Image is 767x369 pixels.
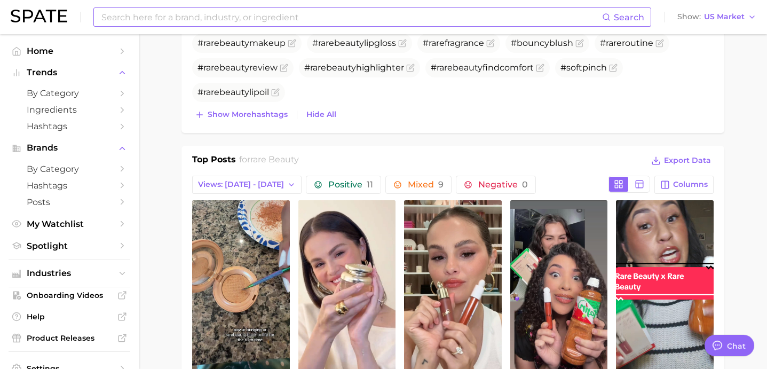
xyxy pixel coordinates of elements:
[9,287,130,303] a: Onboarding Videos
[9,194,130,210] a: Posts
[406,64,415,72] button: Flag as miscategorized or irrelevant
[27,143,112,153] span: Brands
[219,87,249,97] span: beauty
[367,179,373,190] span: 11
[522,179,528,190] span: 0
[649,153,714,168] button: Export Data
[398,39,407,48] button: Flag as miscategorized or irrelevant
[288,39,296,48] button: Flag as miscategorized or irrelevant
[431,62,534,73] span: # findcomfort
[486,39,495,48] button: Flag as miscategorized or irrelevant
[536,64,544,72] button: Flag as miscategorized or irrelevant
[9,177,130,194] a: Hashtags
[27,219,112,229] span: My Watchlist
[423,38,484,48] span: # fragrance
[9,101,130,118] a: Ingredients
[27,269,112,278] span: Industries
[326,62,356,73] span: beauty
[197,38,286,48] span: # makeup
[9,118,130,135] a: Hashtags
[27,68,112,77] span: Trends
[208,110,288,119] span: Show more hashtags
[27,121,112,131] span: Hashtags
[600,38,653,48] span: # routine
[203,62,219,73] span: rare
[197,87,269,97] span: # lipoil
[27,180,112,191] span: Hashtags
[219,38,249,48] span: beauty
[673,180,708,189] span: Columns
[478,180,528,189] span: Negative
[9,140,130,156] button: Brands
[9,65,130,81] button: Trends
[219,62,249,73] span: beauty
[511,38,573,48] span: #bouncyblush
[328,180,373,189] span: Positive
[304,107,339,122] button: Hide All
[334,38,364,48] span: beauty
[453,62,483,73] span: beauty
[27,197,112,207] span: Posts
[304,62,404,73] span: # highlighter
[429,38,445,48] span: rare
[9,161,130,177] a: by Category
[9,265,130,281] button: Industries
[27,291,112,300] span: Onboarding Videos
[203,38,219,48] span: rare
[9,238,130,254] a: Spotlight
[27,333,112,343] span: Product Releases
[9,330,130,346] a: Product Releases
[306,110,336,119] span: Hide All
[675,10,759,24] button: ShowUS Market
[250,154,299,164] span: rare beauty
[654,176,714,194] button: Columns
[606,38,622,48] span: rare
[704,14,745,20] span: US Market
[408,180,444,189] span: Mixed
[677,14,701,20] span: Show
[11,10,67,22] img: SPATE
[197,62,278,73] span: # review
[655,39,664,48] button: Flag as miscategorized or irrelevant
[9,85,130,101] a: by Category
[609,64,618,72] button: Flag as miscategorized or irrelevant
[9,216,130,232] a: My Watchlist
[192,176,302,194] button: Views: [DATE] - [DATE]
[664,156,711,165] span: Export Data
[27,312,112,321] span: Help
[203,87,219,97] span: rare
[100,8,602,26] input: Search here for a brand, industry, or ingredient
[9,309,130,325] a: Help
[271,88,280,97] button: Flag as miscategorized or irrelevant
[239,153,299,169] h2: for
[27,46,112,56] span: Home
[575,39,584,48] button: Flag as miscategorized or irrelevant
[27,164,112,174] span: by Category
[614,12,644,22] span: Search
[312,38,396,48] span: # lipgloss
[198,180,284,189] span: Views: [DATE] - [DATE]
[27,105,112,115] span: Ingredients
[438,179,444,190] span: 9
[192,153,236,169] h1: Top Posts
[318,38,334,48] span: rare
[437,62,453,73] span: rare
[27,241,112,251] span: Spotlight
[9,43,130,59] a: Home
[280,64,288,72] button: Flag as miscategorized or irrelevant
[27,88,112,98] span: by Category
[560,62,607,73] span: #softpinch
[192,107,290,122] button: Show morehashtags
[310,62,326,73] span: rare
